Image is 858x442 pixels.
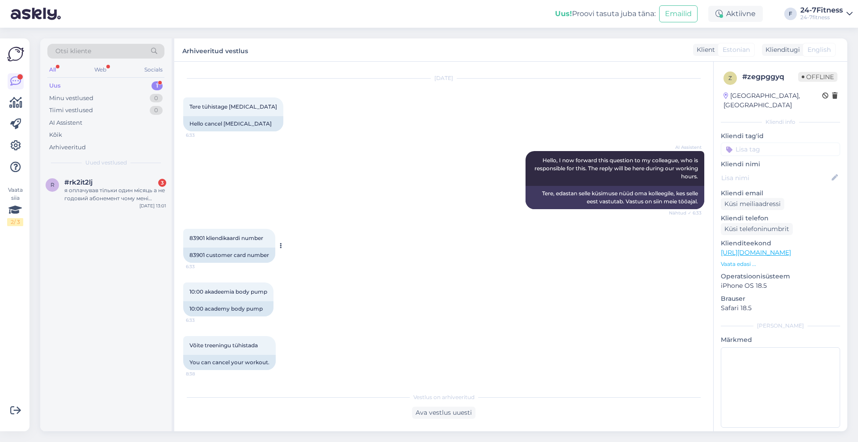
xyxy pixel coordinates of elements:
[721,260,840,268] p: Vaata edasi ...
[800,7,853,21] a: 24-7Fitness24-7fitness
[412,407,475,419] div: Ava vestlus uuesti
[150,106,163,115] div: 0
[158,179,166,187] div: 3
[49,94,93,103] div: Minu vestlused
[798,72,837,82] span: Offline
[784,8,797,20] div: F
[150,94,163,103] div: 0
[721,281,840,290] p: iPhone OS 18.5
[728,75,732,81] span: z
[534,157,699,180] span: Hello, I now forward this question to my colleague, who is responsible for this. The reply will b...
[186,370,219,377] span: 8:38
[49,106,93,115] div: Tiimi vestlused
[742,72,798,82] div: # zegpggyq
[413,393,475,401] span: Vestlus on arhiveeritud
[526,186,704,209] div: Tere, edastan selle küsimuse nüüd oma kolleegile, kes selle eest vastutab. Vastus on siin meie tö...
[143,64,164,76] div: Socials
[721,198,784,210] div: Küsi meiliaadressi
[721,272,840,281] p: Operatsioonisüsteem
[189,342,258,349] span: Võite treeningu tühistada
[64,178,93,186] span: #rk2it2lj
[721,294,840,303] p: Brauser
[183,74,704,82] div: [DATE]
[49,118,82,127] div: AI Assistent
[189,288,267,295] span: 10:00 akadeemia body pump
[7,218,23,226] div: 2 / 3
[721,335,840,345] p: Märkmed
[721,214,840,223] p: Kliendi telefon
[762,45,800,55] div: Klienditugi
[50,181,55,188] span: r
[186,263,219,270] span: 6:33
[723,45,750,55] span: Estonian
[721,118,840,126] div: Kliendi info
[721,189,840,198] p: Kliendi email
[668,210,702,216] span: Nähtud ✓ 6:33
[800,14,843,21] div: 24-7fitness
[693,45,715,55] div: Klient
[721,223,793,235] div: Küsi telefoninumbrit
[186,132,219,139] span: 6:33
[721,160,840,169] p: Kliendi nimi
[49,130,62,139] div: Kõik
[189,235,263,241] span: 83901 kliendikaardi number
[800,7,843,14] div: 24-7Fitness
[7,46,24,63] img: Askly Logo
[55,46,91,56] span: Otsi kliente
[85,159,127,167] span: Uued vestlused
[721,173,830,183] input: Lisa nimi
[183,116,283,131] div: Hello cancel [MEDICAL_DATA]
[555,9,572,18] b: Uus!
[49,143,86,152] div: Arhiveeritud
[7,186,23,226] div: Vaata siia
[183,301,273,316] div: 10:00 academy body pump
[183,248,275,263] div: 83901 customer card number
[64,186,166,202] div: я оплачував тільки один місяць а не годовий абонемент чому мені приходить заборгованість
[182,44,248,56] label: Arhiveeritud vestlus
[47,64,58,76] div: All
[721,239,840,248] p: Klienditeekond
[151,81,163,90] div: 1
[721,248,791,257] a: [URL][DOMAIN_NAME]
[721,143,840,156] input: Lisa tag
[723,91,822,110] div: [GEOGRAPHIC_DATA], [GEOGRAPHIC_DATA]
[93,64,108,76] div: Web
[555,8,656,19] div: Proovi tasuta juba täna:
[708,6,763,22] div: Aktiivne
[189,103,277,110] span: Tere tühistage [MEDICAL_DATA]
[186,317,219,324] span: 6:33
[721,322,840,330] div: [PERSON_NAME]
[668,144,702,151] span: AI Assistent
[808,45,831,55] span: English
[183,355,276,370] div: You can cancel your workout.
[721,303,840,313] p: Safari 18.5
[49,81,61,90] div: Uus
[139,202,166,209] div: [DATE] 13:01
[721,131,840,141] p: Kliendi tag'id
[659,5,698,22] button: Emailid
